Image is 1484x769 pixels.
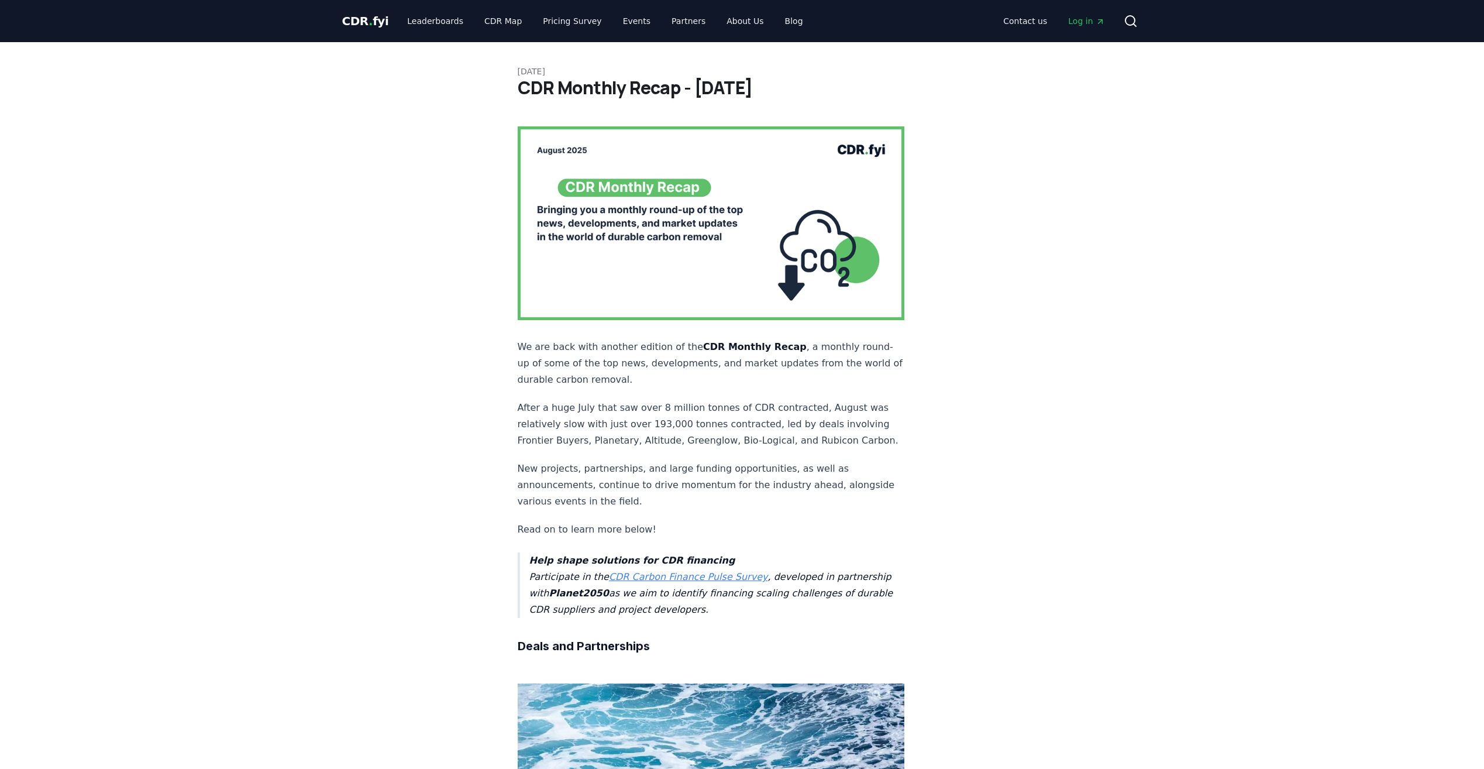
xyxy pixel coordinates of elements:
[1059,11,1114,32] a: Log in
[529,555,735,566] strong: Help shape solutions for CDR financing
[776,11,812,32] a: Blog
[533,11,611,32] a: Pricing Survey
[518,400,905,449] p: After a huge July that saw over 8 million tonnes of CDR contracted, August was relatively slow wi...
[994,11,1114,32] nav: Main
[717,11,773,32] a: About Us
[614,11,660,32] a: Events
[662,11,715,32] a: Partners
[518,339,905,388] p: We are back with another edition of the , a monthly round-up of some of the top news, development...
[518,639,650,653] strong: Deals and Partnerships
[518,77,967,98] h1: CDR Monthly Recap - [DATE]
[549,588,608,599] strong: Planet2050
[475,11,531,32] a: CDR Map
[369,14,373,28] span: .
[518,521,905,538] p: Read on to learn more below!
[1068,15,1104,27] span: Log in
[518,461,905,510] p: New projects, partnerships, and large funding opportunities, as well as announcements, continue t...
[398,11,812,32] nav: Main
[518,66,967,77] p: [DATE]
[703,341,807,352] strong: CDR Monthly Recap
[529,555,893,615] em: Participate in the , developed in partnership with as we aim to identify financing scaling challe...
[609,571,768,582] a: CDR Carbon Finance Pulse Survey
[342,14,389,28] span: CDR fyi
[518,126,905,320] img: blog post image
[398,11,473,32] a: Leaderboards
[342,13,389,29] a: CDR.fyi
[994,11,1056,32] a: Contact us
